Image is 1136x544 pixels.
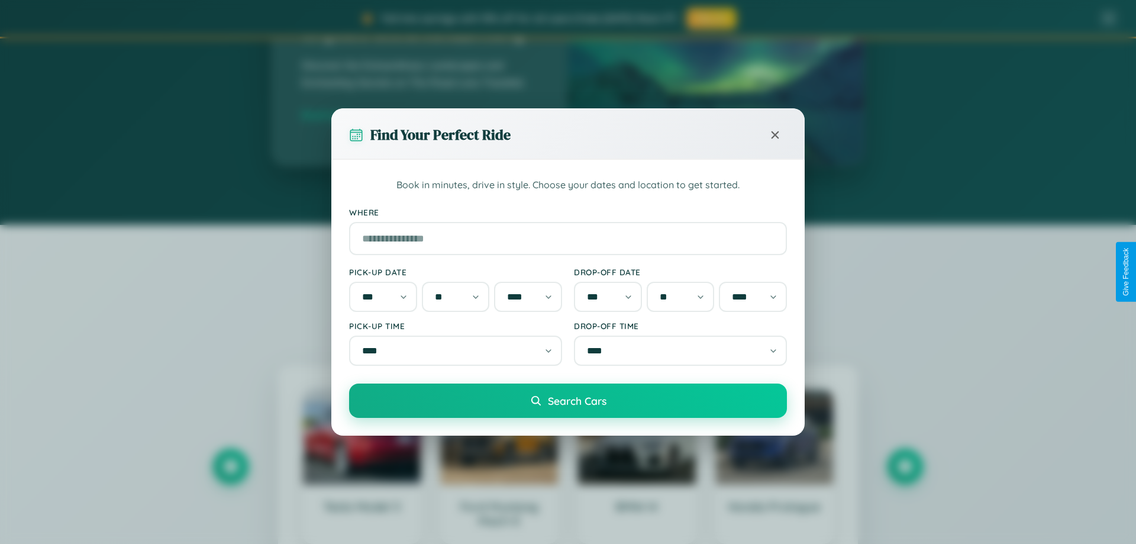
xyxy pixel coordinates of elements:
button: Search Cars [349,384,787,418]
h3: Find Your Perfect Ride [370,125,511,144]
label: Pick-up Date [349,267,562,277]
label: Where [349,207,787,217]
p: Book in minutes, drive in style. Choose your dates and location to get started. [349,178,787,193]
label: Pick-up Time [349,321,562,331]
span: Search Cars [548,394,606,407]
label: Drop-off Date [574,267,787,277]
label: Drop-off Time [574,321,787,331]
